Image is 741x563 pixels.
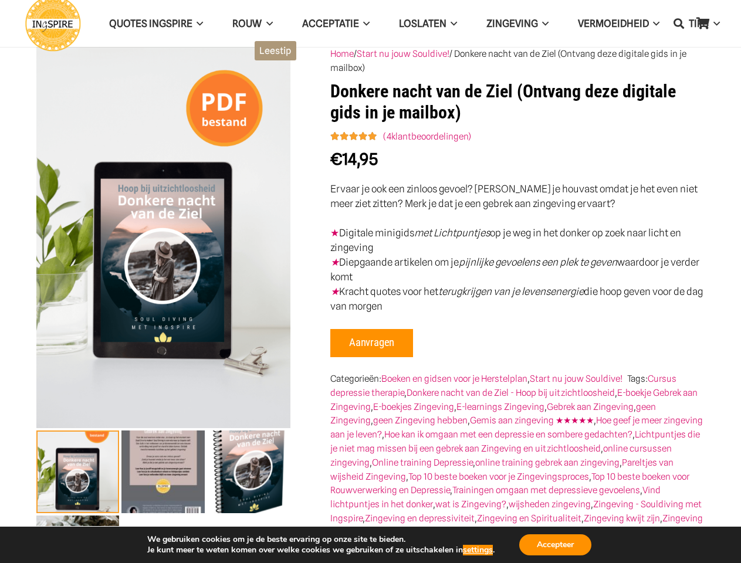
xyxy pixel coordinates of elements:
[408,471,589,482] a: Top 10 beste boeken voor je Zingevingsproces
[519,534,591,555] button: Accepteer
[302,18,359,29] span: Acceptatie
[383,131,471,143] a: (4klantbeoordelingen)
[94,9,218,39] a: QUOTES INGSPIREQUOTES INGSPIRE Menu
[330,256,339,268] span: ★
[563,9,674,39] a: VERMOEIDHEIDVERMOEIDHEID Menu
[538,9,549,38] span: Zingeving Menu
[709,9,719,38] span: TIPS Menu
[689,18,709,29] span: TIPS
[357,48,449,59] a: Start nu jouw Souldive!
[109,18,192,29] span: QUOTES INGSPIRE
[330,226,705,314] p: Digitale minigids op je weg in het donker op zoek naar licht en zingeving Diepgaande artikelen om...
[407,387,615,398] a: Donkere nacht van de Ziel - Hoop bij uitzichtloosheid
[147,534,495,545] p: We gebruiken cookies om je de beste ervaring op onze site te bieden.
[36,430,120,514] img: Digitale spirituele gids voor meer zingeving bij depressie, uitzichtloosheid, rouw en verdriet - ...
[486,18,538,29] span: Zingeving
[359,9,370,38] span: Acceptatie Menu
[470,415,594,426] a: Gemis aan zingeving ★★★★★
[232,18,262,29] span: ROUW
[330,387,698,412] a: E-boekje Gebrek aan Zingeving
[477,513,581,524] a: Zingeving en Spiritualiteit
[509,498,591,510] a: wijsheden zingeving
[207,430,290,514] img: Donkere nacht van de Ziel (Ontvang deze digitale gids in je mailbox) - Afbeelding 3
[547,401,634,412] a: Gebrek aan Zingeving
[384,429,632,440] a: Hoe kan ik omgaan met een depressie en sombere gedachten?
[330,373,625,384] span: Categorieën: ,
[330,131,378,141] div: Gewaardeerd 5.00 uit 5
[36,47,290,428] img: Digitale spirituele gids voor meer zingeving bij depressie, uitzichtloosheid, rouw en verdriet - ...
[459,256,617,268] em: pijnlijke gevoelens een plek te geven
[530,373,622,384] a: Start nu jouw Souldive!
[121,430,205,514] img: Digitale mini gids van het zingevingsplatform ingspire over meer zingeving vinden als je zingevin...
[578,18,649,29] span: VERMOEIDHEID
[192,9,203,38] span: QUOTES INGSPIRE Menu
[330,48,354,59] a: Home
[438,286,584,297] em: terugkrijgen van je levensenergie
[330,47,705,75] nav: Breadcrumb
[649,9,659,38] span: VERMOEIDHEID Menu
[463,545,493,555] button: settings
[414,227,490,239] em: met Lichtpuntjes
[330,131,378,141] span: Gewaardeerd op 5 gebaseerd op klantbeoordelingen
[373,415,468,426] a: geen Zingeving hebben
[262,9,272,38] span: ROUW Menu
[330,457,674,482] a: Pareltjes van wijsheid Zingeving
[381,373,527,384] a: Boeken en gidsen voor je Herstelplan
[667,9,691,38] a: Zoeken
[330,150,342,168] span: €
[218,9,287,39] a: ROUWROUW Menu
[674,9,734,39] a: TIPSTIPS Menu
[330,373,676,398] a: Cursus depressie therapie
[372,457,473,468] a: Online training Depressie
[452,484,640,496] a: Trainingen omgaan met depressieve gevoelens
[373,401,454,412] a: E-boekjes Zingeving
[147,545,495,555] p: Je kunt meer te weten komen over welke cookies we gebruiken of ze uitschakelen in .
[330,443,672,468] a: online cursussen zingeving
[287,9,384,39] a: AcceptatieAcceptatie Menu
[330,81,705,123] h1: Donkere nacht van de Ziel (Ontvang deze digitale gids in je mailbox)
[446,9,457,38] span: Loslaten Menu
[330,150,378,168] bdi: 14,95
[456,401,544,412] a: E-learnings Zingeving
[330,329,413,357] button: Aanvragen
[384,9,472,39] a: LoslatenLoslaten Menu
[330,286,339,297] span: ★
[472,9,563,39] a: ZingevingZingeving Menu
[330,182,705,211] p: Ervaar je ook een zinloos gevoel? [PERSON_NAME] je houvast omdat je het even niet meer ziet zitte...
[365,513,475,524] a: Zingeving en depressiviteit
[584,513,660,524] a: Zingeving kwijt zijn
[399,18,446,29] span: Loslaten
[435,498,506,510] a: wat is Zingeving?
[387,131,391,142] span: 4
[475,457,620,468] a: online training gebrek aan zingeving
[330,227,339,239] span: ★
